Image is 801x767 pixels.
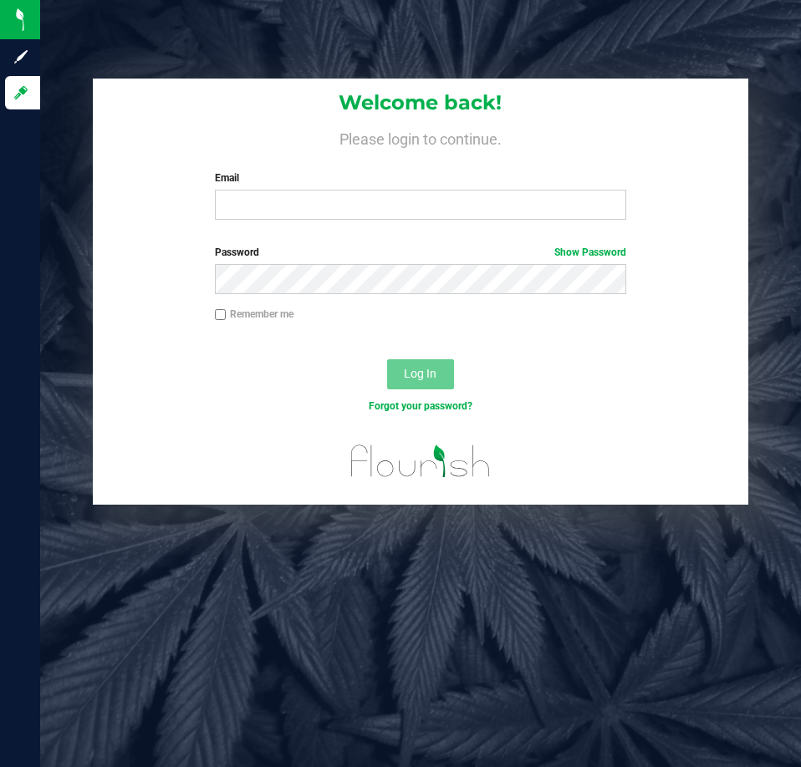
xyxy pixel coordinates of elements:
img: flourish_logo.svg [339,431,503,491]
inline-svg: Sign up [13,48,29,65]
span: Log In [404,367,436,380]
span: Password [215,246,259,258]
inline-svg: Log in [13,84,29,101]
a: Show Password [554,246,626,258]
label: Email [215,170,626,185]
button: Log In [387,359,454,389]
a: Forgot your password? [369,400,472,412]
h1: Welcome back! [93,92,747,114]
input: Remember me [215,309,227,321]
h4: Please login to continue. [93,127,747,147]
label: Remember me [215,307,293,322]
